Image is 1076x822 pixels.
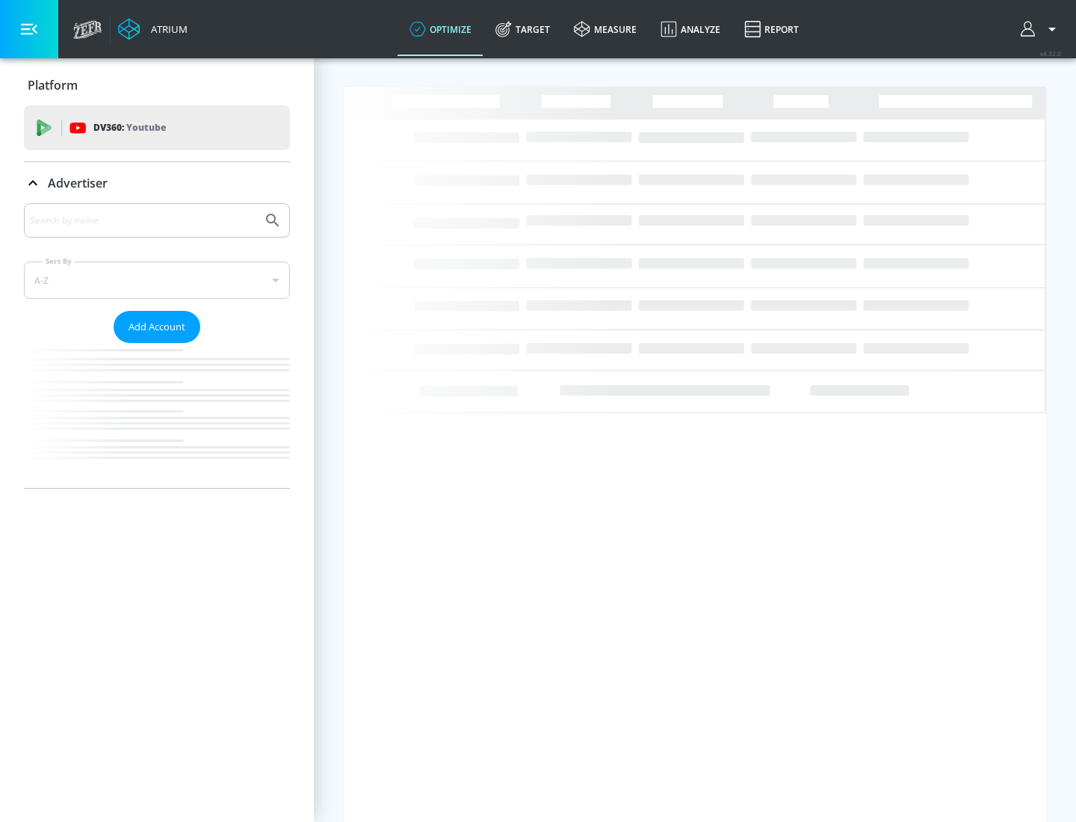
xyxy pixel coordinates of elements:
[1040,49,1061,58] span: v 4.32.0
[732,2,811,56] a: Report
[562,2,649,56] a: measure
[24,203,290,488] div: Advertiser
[398,2,483,56] a: optimize
[24,343,290,488] nav: list of Advertiser
[483,2,562,56] a: Target
[24,262,290,299] div: A-Z
[24,162,290,204] div: Advertiser
[145,22,188,36] div: Atrium
[114,311,200,343] button: Add Account
[126,120,166,135] p: Youtube
[118,18,188,40] a: Atrium
[649,2,732,56] a: Analyze
[24,64,290,106] div: Platform
[30,211,256,230] input: Search by name
[93,120,166,136] p: DV360:
[129,318,185,336] span: Add Account
[43,256,75,266] label: Sort By
[28,77,78,93] p: Platform
[24,105,290,150] div: DV360: Youtube
[48,175,108,191] p: Advertiser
